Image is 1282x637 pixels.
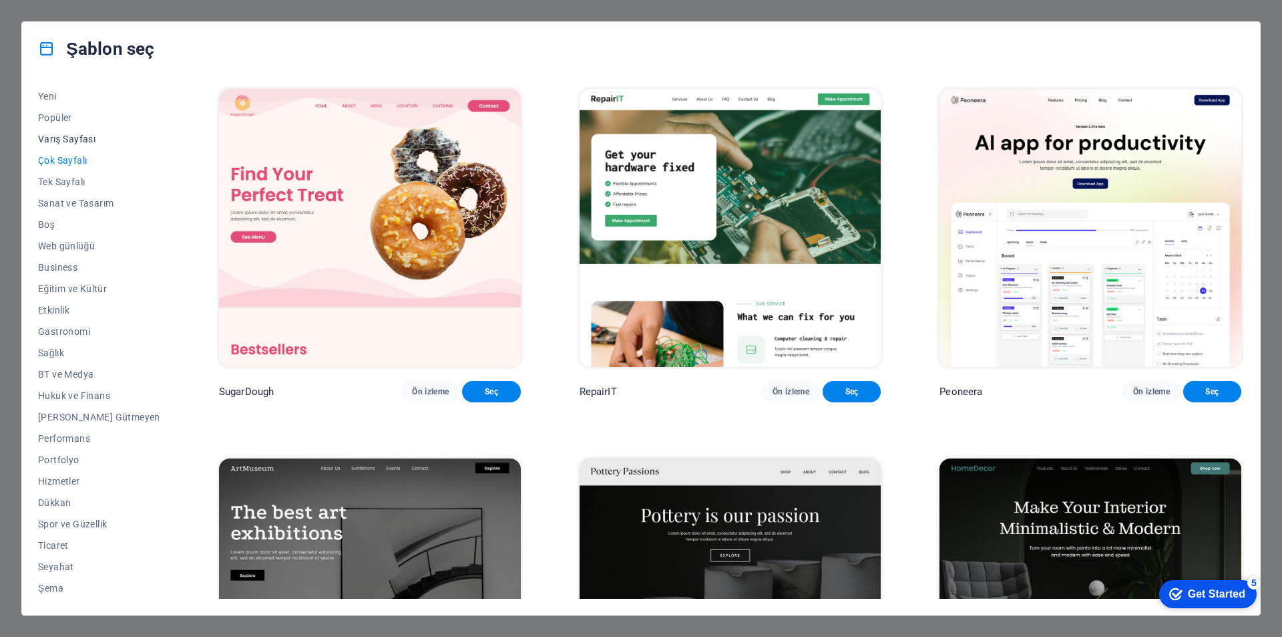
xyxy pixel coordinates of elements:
[38,128,160,150] button: Varış Sayfası
[38,219,160,230] span: Boş
[38,535,160,556] button: Ticaret
[38,91,160,102] span: Yeni
[38,176,160,187] span: Tek Sayfalı
[38,112,160,123] span: Popüler
[580,89,881,367] img: RepairIT
[38,235,160,257] button: Web günlüğü
[38,428,160,449] button: Performans
[38,455,160,465] span: Portfolyo
[38,193,160,214] button: Sanat ve Tasarım
[38,198,160,209] span: Sanat ve Tasarım
[38,86,160,107] button: Yeni
[38,519,160,529] span: Spor ve Güzellik
[99,3,112,16] div: 5
[939,385,982,398] p: Peoneera
[823,381,881,402] button: Seç
[762,381,820,402] button: Ön izleme
[38,155,160,166] span: Çok Sayfalı
[11,7,108,35] div: Get Started 5 items remaining, 0% complete
[38,241,160,251] span: Web günlüğü
[773,386,809,397] span: Ön izleme
[1133,386,1170,397] span: Ön izleme
[38,262,160,273] span: Business
[38,540,160,551] span: Ticaret
[38,305,160,315] span: Etkinlik
[38,412,160,422] span: [PERSON_NAME] Gütmeyen
[38,299,160,321] button: Etkinlik
[38,150,160,171] button: Çok Sayfalı
[38,406,160,428] button: [PERSON_NAME] Gütmeyen
[38,449,160,471] button: Portfolyo
[38,385,160,406] button: Hukuk ve Finans
[38,561,160,572] span: Seyahat
[38,257,160,278] button: Business
[1122,381,1181,402] button: Ön izleme
[38,369,160,380] span: BT ve Medya
[412,386,449,397] span: Ön izleme
[1194,386,1231,397] span: Seç
[38,583,160,594] span: Şema
[38,326,160,337] span: Gastronomi
[833,386,870,397] span: Seç
[38,497,160,508] span: Dükkan
[38,38,154,59] h4: Şablon seç
[38,278,160,299] button: Eğitim ve Kültür
[38,433,160,444] span: Performans
[38,321,160,342] button: Gastronomi
[38,471,160,492] button: Hizmetler
[38,171,160,193] button: Tek Sayfalı
[38,492,160,513] button: Dükkan
[462,381,520,402] button: Seç
[38,214,160,235] button: Boş
[38,476,160,487] span: Hizmetler
[38,556,160,578] button: Seyahat
[38,390,160,401] span: Hukuk ve Finans
[580,385,617,398] p: RepairIT
[939,89,1241,367] img: Peoneera
[38,134,160,144] span: Varış Sayfası
[38,283,160,294] span: Eğitim ve Kültür
[473,386,509,397] span: Seç
[38,513,160,535] button: Spor ve Güzellik
[38,342,160,364] button: Sağlık
[38,107,160,128] button: Popüler
[38,578,160,599] button: Şema
[38,364,160,385] button: BT ve Medya
[401,381,459,402] button: Ön izleme
[1183,381,1241,402] button: Seç
[38,348,160,358] span: Sağlık
[39,15,97,27] div: Get Started
[219,385,274,398] p: SugarDough
[219,89,521,367] img: SugarDough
